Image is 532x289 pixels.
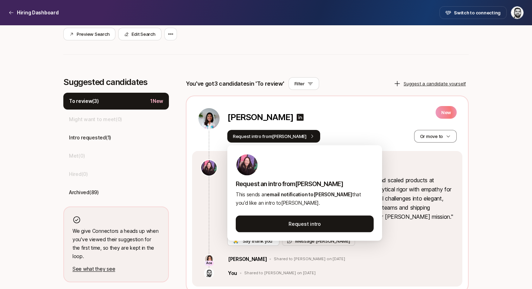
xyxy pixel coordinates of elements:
button: Filter [289,77,319,90]
p: Might want to meet ( 0 ) [69,115,122,124]
span: email notification to [PERSON_NAME] [267,191,352,197]
button: Preview Search [63,28,115,40]
p: [PERSON_NAME] [227,112,293,122]
p: Archived ( 89 ) [69,188,99,197]
p: You've got 3 candidates in 'To review' [186,79,284,88]
span: 🙏 [233,237,239,244]
button: Hessam Mostajabi [511,6,524,19]
button: Request intro from[PERSON_NAME] [227,130,320,143]
p: [PERSON_NAME] [228,255,267,263]
p: New [436,106,457,119]
img: 71d7b91d_d7cb_43b4_a7ea_a9b2f2cc6e03.jpg [205,255,213,263]
p: Intro requested ( 1 ) [69,133,111,142]
p: Suggest a candidate yourself [404,80,466,87]
p: Hiring Dashboard [17,8,59,17]
img: Hessam Mostajabi [511,7,523,19]
button: Message [PERSON_NAME] [282,236,355,246]
p: Suggested candidates [63,77,169,87]
p: To review ( 3 ) [69,97,99,105]
span: Say thank you [241,237,274,244]
p: Shared to [PERSON_NAME] on [DATE] [244,271,315,276]
p: Ace [206,261,212,265]
p: Shared to [PERSON_NAME] on [DATE] [274,257,345,262]
button: Edit Search [118,28,161,40]
p: Request an intro from [PERSON_NAME] [236,179,374,189]
p: You [228,269,237,277]
img: ACg8ocJdX7f-8zoTfKRxiSwKvs6pF0WNaeIs2k3I9X9o3MI8iuERhKUt=s160-c [201,160,217,176]
img: b6239c34_10a9_4965_87d2_033fba895d3b.jpg [205,269,213,277]
p: See what they see [72,265,160,273]
p: Met ( 0 ) [69,152,85,160]
img: e909f549_0fa3_464a_b7ef_36ab5a6440be.jpg [198,108,220,129]
span: Switch to connecting [454,9,501,16]
p: Hired ( 0 ) [69,170,88,178]
img: ACg8ocJdX7f-8zoTfKRxiSwKvs6pF0WNaeIs2k3I9X9o3MI8iuERhKUt=s160-c [236,155,258,176]
button: Switch to connecting [439,6,507,19]
button: 🙏 Say thank you [227,236,279,246]
p: 1 New [150,97,163,105]
button: Or move to [414,130,457,143]
button: Request intro [236,216,374,232]
p: We give Connectors a heads up when you've viewed their suggestion for the first time, so they are... [72,227,160,261]
p: This sends an that you’d like an intro to [PERSON_NAME] . [236,190,374,207]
